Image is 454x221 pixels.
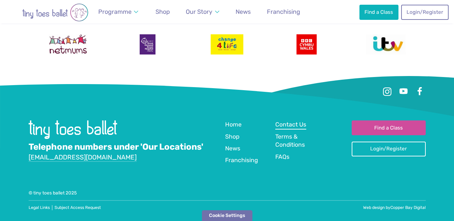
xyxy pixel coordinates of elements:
[186,8,212,15] span: Our Story
[8,3,102,22] img: tiny toes ballet
[352,120,426,135] a: Find a Class
[267,8,300,15] span: Franchising
[227,205,426,211] div: Web design by
[225,120,242,130] a: Home
[155,8,170,15] span: Shop
[29,153,137,162] a: [EMAIL_ADDRESS][DOMAIN_NAME]
[275,153,289,162] a: FAQs
[225,144,240,153] a: News
[275,120,306,130] a: Contact Us
[352,142,426,156] a: Login/Register
[95,4,142,20] a: Programme
[275,133,320,150] a: Terms & Conditions
[29,134,117,140] a: Go to home page
[225,156,258,165] a: Franchising
[55,205,101,210] a: Subject Access Request
[202,210,252,221] div: Cookie Settings
[359,5,398,20] a: Find a Class
[390,205,426,210] a: Copper Bay Digital
[29,205,50,210] a: Legal Links
[264,4,303,20] a: Franchising
[275,133,305,148] span: Terms & Conditions
[29,142,203,152] a: Telephone numbers under 'Our Locations'
[225,121,242,128] span: Home
[397,85,410,98] a: Youtube
[29,120,117,139] img: tiny toes ballet
[401,5,448,20] a: Login/Register
[29,190,426,196] div: © tiny toes ballet 2025
[414,85,426,98] a: Facebook
[275,153,289,160] span: FAQs
[183,4,222,20] a: Our Story
[225,133,239,142] a: Shop
[233,4,254,20] a: News
[236,8,251,15] span: News
[225,157,258,163] span: Franchising
[152,4,173,20] a: Shop
[381,85,393,98] a: Instagram
[225,145,240,152] span: News
[225,133,239,140] span: Shop
[98,8,132,15] span: Programme
[275,121,306,128] span: Contact Us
